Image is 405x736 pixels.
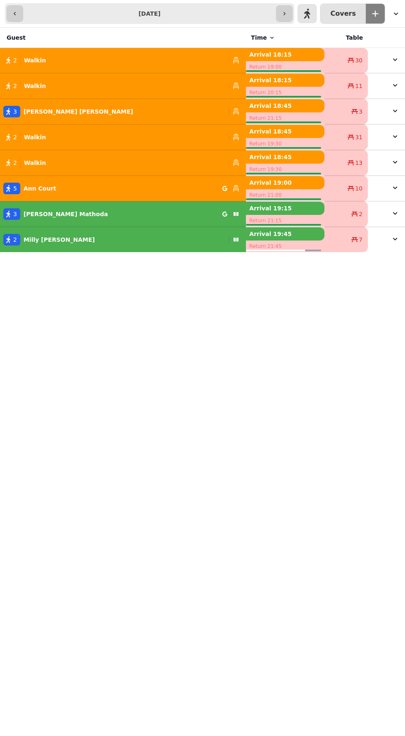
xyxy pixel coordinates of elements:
button: Time [251,33,275,42]
span: 2 [359,210,362,218]
span: 10 [355,184,362,193]
p: Arrival 19:15 [246,202,324,215]
p: Return 19:30 [246,138,324,150]
span: 2 [13,236,17,244]
p: Return 19:00 [246,61,324,73]
p: Walkin [24,56,46,64]
span: Time [251,33,267,42]
p: Arrival 18:45 [246,99,324,112]
p: Covers [331,10,356,17]
p: [PERSON_NAME] Mathoda [24,210,108,218]
span: 7 [359,236,362,244]
span: 11 [355,82,362,90]
span: 2 [13,56,17,64]
p: Return 21:15 [246,215,324,226]
span: 13 [355,159,362,167]
p: Return 21:15 [246,112,324,124]
p: Arrival 18:15 [246,48,324,61]
th: Table [324,28,368,48]
p: Return 21:00 [246,189,324,201]
p: Return 20:15 [246,87,324,98]
p: Milly [PERSON_NAME] [24,236,95,244]
p: Arrival 19:00 [246,176,324,189]
p: Walkin [24,82,46,90]
span: 2 [13,133,17,141]
span: 3 [359,107,362,116]
p: Walkin [24,133,46,141]
p: Arrival 18:15 [246,74,324,87]
p: [PERSON_NAME] [PERSON_NAME] [24,107,133,116]
span: 31 [355,133,362,141]
p: Return 21:45 [246,241,324,252]
span: 3 [13,210,17,218]
p: Ann Court [24,184,56,193]
span: 2 [13,82,17,90]
span: 2 [13,159,17,167]
p: Return 19:30 [246,164,324,175]
p: Arrival 18:45 [246,125,324,138]
p: Arrival 18:45 [246,150,324,164]
span: 30 [355,56,362,64]
p: Walkin [24,159,46,167]
span: 5 [13,184,17,193]
span: 3 [13,107,17,116]
p: Arrival 19:45 [246,227,324,241]
button: Covers [320,4,366,24]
